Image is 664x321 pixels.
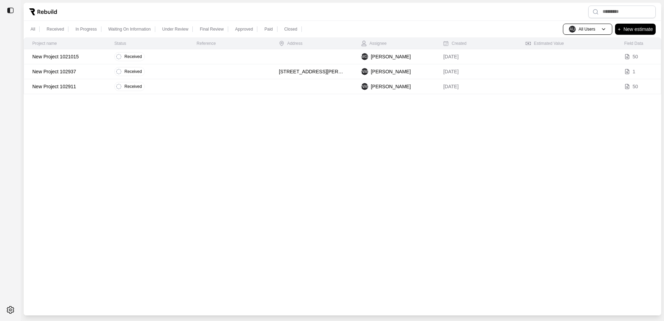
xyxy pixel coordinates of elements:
p: All Users [579,26,595,32]
div: Status [114,41,126,46]
p: Approved [235,26,253,32]
p: New estimate [623,25,653,33]
p: Closed [284,26,297,32]
p: Paid [264,26,273,32]
p: Under Review [162,26,188,32]
button: +New estimate [615,24,656,35]
div: Reference [197,41,216,46]
p: + [618,25,621,33]
p: [DATE] [443,53,509,60]
span: MG [361,53,368,60]
span: NM [361,68,368,75]
p: In Progress [75,26,97,32]
p: New Project 102911 [32,83,98,90]
img: toggle sidebar [7,7,14,14]
p: Received [124,54,142,59]
p: Received [47,26,64,32]
td: [STREET_ADDRESS][PERSON_NAME] [271,64,353,79]
p: Waiting On Information [108,26,151,32]
p: [PERSON_NAME] [371,53,411,60]
span: NM [361,83,368,90]
div: Created [443,41,466,46]
p: Final Review [200,26,224,32]
p: 50 [633,53,638,60]
p: 1 [633,68,636,75]
p: Received [124,69,142,74]
p: New Project 1021015 [32,53,98,60]
span: AU [569,26,576,33]
p: [DATE] [443,68,509,75]
p: [PERSON_NAME] [371,68,411,75]
p: [PERSON_NAME] [371,83,411,90]
div: Project name [32,41,57,46]
p: 50 [633,83,638,90]
p: [DATE] [443,83,509,90]
div: Assignee [361,41,387,46]
div: Address [279,41,302,46]
button: AUAll Users [563,24,612,35]
div: Field Data [624,41,644,46]
img: Rebuild [29,8,57,15]
p: New Project 102937 [32,68,98,75]
div: Estimated Value [525,41,564,46]
p: Received [124,84,142,89]
p: All [31,26,35,32]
